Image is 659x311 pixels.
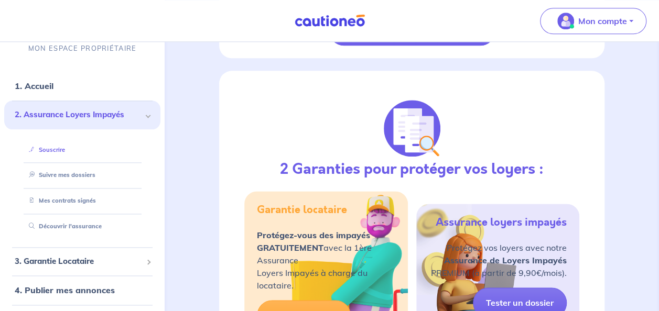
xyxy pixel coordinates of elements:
p: Protégez vos loyers avec notre PREMIUM (à partir de 9,90€/mois). [431,241,567,279]
a: Découvrir l'assurance [25,223,102,230]
a: Mes contrats signés [25,197,96,205]
h5: Garantie locataire [257,204,347,216]
div: Suivre mes dossiers [17,167,148,184]
p: Mon compte [578,15,627,27]
a: Souscrire [25,146,65,153]
strong: Assurance de Loyers Impayés [444,255,567,265]
button: illu_account_valid_menu.svgMon compte [540,8,646,34]
img: Cautioneo [290,14,369,27]
span: 3. Garantie Locataire [15,256,142,268]
div: Mes contrats signés [17,193,148,210]
span: 2. Assurance Loyers Impayés [15,109,142,121]
a: 1. Accueil [15,81,53,92]
p: avec la 1ère Assurance Loyers Impayés à charge du locataire. [257,229,395,292]
img: justif-loupe [384,100,440,157]
div: 3. Garantie Locataire [4,251,160,272]
p: MON ESPACE PROPRIÉTAIRE [28,43,136,53]
h3: 2 Garanties pour protéger vos loyers : [280,161,544,179]
div: 4. Publier mes annonces [4,280,160,301]
div: 2. Assurance Loyers Impayés [4,101,160,130]
a: Suivre mes dossiers [25,172,95,179]
div: 1. Accueil [4,76,160,97]
div: Souscrire [17,141,148,159]
img: illu_account_valid_menu.svg [557,13,574,29]
div: Découvrir l'assurance [17,218,148,235]
h5: Assurance loyers impayés [436,216,567,229]
a: 4. Publier mes annonces [15,285,115,296]
strong: Protégez-vous des impayés GRATUITEMENT [257,230,370,253]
